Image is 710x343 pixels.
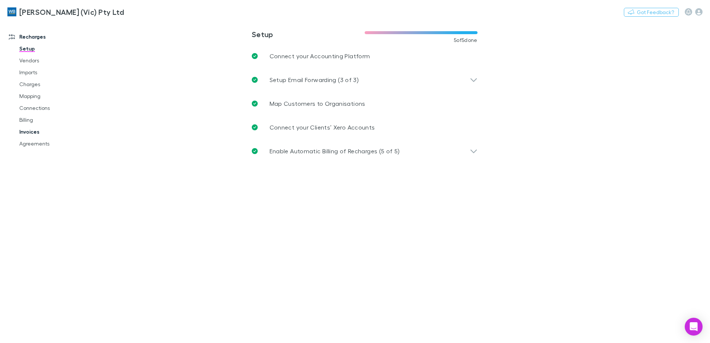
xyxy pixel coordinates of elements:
[252,30,365,39] h3: Setup
[246,92,483,115] a: Map Customers to Organisations
[246,115,483,139] a: Connect your Clients’ Xero Accounts
[624,8,679,17] button: Got Feedback?
[12,43,100,55] a: Setup
[12,102,100,114] a: Connections
[685,318,703,336] div: Open Intercom Messenger
[270,147,400,156] p: Enable Automatic Billing of Recharges (5 of 5)
[12,126,100,138] a: Invoices
[270,75,359,84] p: Setup Email Forwarding (3 of 3)
[3,3,128,21] a: [PERSON_NAME] (Vic) Pty Ltd
[1,31,100,43] a: Recharges
[12,138,100,150] a: Agreements
[19,7,124,16] h3: [PERSON_NAME] (Vic) Pty Ltd
[246,68,483,92] div: Setup Email Forwarding (3 of 3)
[270,123,375,132] p: Connect your Clients’ Xero Accounts
[12,90,100,102] a: Mapping
[270,99,365,108] p: Map Customers to Organisations
[12,66,100,78] a: Imports
[12,114,100,126] a: Billing
[454,37,478,43] span: 5 of 5 done
[246,139,483,163] div: Enable Automatic Billing of Recharges (5 of 5)
[12,55,100,66] a: Vendors
[12,78,100,90] a: Charges
[246,44,483,68] a: Connect your Accounting Platform
[270,52,370,61] p: Connect your Accounting Platform
[7,7,16,16] img: William Buck (Vic) Pty Ltd's Logo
